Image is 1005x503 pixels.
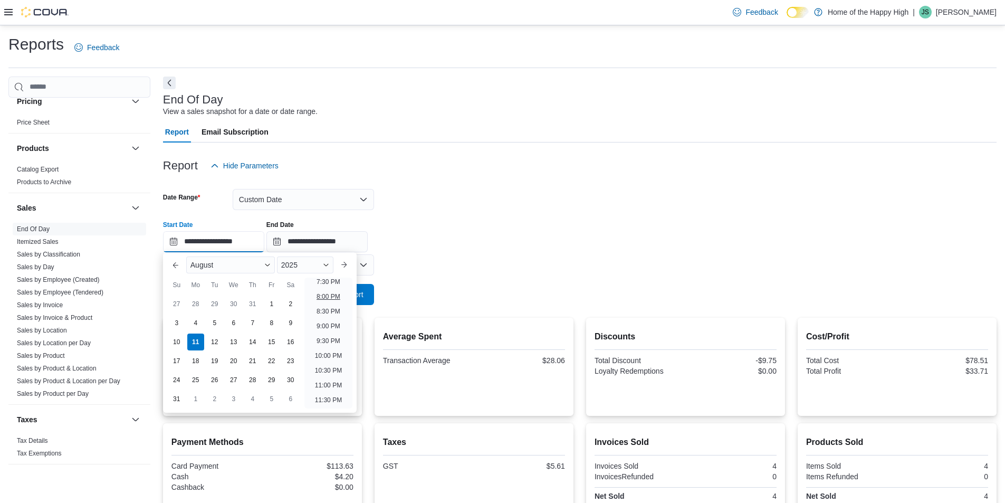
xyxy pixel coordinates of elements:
[919,6,932,18] div: Jack Sharp
[899,472,988,481] div: 0
[17,118,50,127] span: Price Sheet
[17,166,59,173] a: Catalog Export
[266,231,368,252] input: Press the down key to open a popover containing a calendar.
[687,462,777,470] div: 4
[206,315,223,331] div: day-5
[787,7,809,18] input: Dark Mode
[266,221,294,229] label: End Date
[263,296,280,312] div: day-1
[264,462,353,470] div: $113.63
[476,356,565,365] div: $28.06
[282,391,299,407] div: day-6
[206,296,223,312] div: day-29
[312,305,344,318] li: 8:30 PM
[244,391,261,407] div: day-4
[277,257,333,273] div: Button. Open the year selector. 2025 is currently selected.
[163,221,193,229] label: Start Date
[263,391,280,407] div: day-5
[17,314,92,322] span: Sales by Invoice & Product
[281,261,298,269] span: 2025
[171,436,353,449] h2: Payment Methods
[8,34,64,55] h1: Reports
[17,203,127,213] button: Sales
[17,251,80,258] a: Sales by Classification
[17,96,127,107] button: Pricing
[311,349,346,362] li: 10:00 PM
[17,276,100,283] a: Sales by Employee (Created)
[70,37,123,58] a: Feedback
[899,462,988,470] div: 4
[899,492,988,500] div: 4
[187,277,204,293] div: Mo
[263,334,280,350] div: day-15
[168,391,185,407] div: day-31
[206,372,223,388] div: day-26
[168,372,185,388] div: day-24
[17,414,127,425] button: Taxes
[21,7,69,17] img: Cova
[171,483,261,491] div: Cashback
[806,436,988,449] h2: Products Sold
[187,334,204,350] div: day-11
[383,330,565,343] h2: Average Spent
[282,334,299,350] div: day-16
[17,165,59,174] span: Catalog Export
[17,289,103,296] a: Sales by Employee (Tendered)
[899,356,988,365] div: $78.51
[8,163,150,193] div: Products
[165,121,189,143] span: Report
[17,436,48,445] span: Tax Details
[359,261,368,269] button: Open list of options
[17,377,120,385] span: Sales by Product & Location per Day
[311,394,346,406] li: 11:30 PM
[383,462,472,470] div: GST
[225,391,242,407] div: day-3
[17,414,37,425] h3: Taxes
[595,356,684,365] div: Total Discount
[17,314,92,321] a: Sales by Invoice & Product
[17,263,54,271] span: Sales by Day
[17,225,50,233] a: End Of Day
[17,377,120,385] a: Sales by Product & Location per Day
[263,277,280,293] div: Fr
[187,353,204,369] div: day-18
[129,202,142,214] button: Sales
[17,365,97,372] a: Sales by Product & Location
[187,296,204,312] div: day-28
[745,7,778,17] span: Feedback
[168,353,185,369] div: day-17
[264,472,353,481] div: $4.20
[264,483,353,491] div: $0.00
[17,301,63,309] a: Sales by Invoice
[244,277,261,293] div: Th
[186,257,275,273] div: Button. Open the month selector. August is currently selected.
[129,413,142,426] button: Taxes
[282,372,299,388] div: day-30
[263,353,280,369] div: day-22
[687,356,777,365] div: -$9.75
[17,96,42,107] h3: Pricing
[936,6,997,18] p: [PERSON_NAME]
[282,296,299,312] div: day-2
[8,434,150,464] div: Taxes
[8,116,150,133] div: Pricing
[595,472,684,481] div: InvoicesRefunded
[595,330,777,343] h2: Discounts
[687,492,777,500] div: 4
[163,159,198,172] h3: Report
[190,261,214,269] span: August
[263,315,280,331] div: day-8
[383,436,565,449] h2: Taxes
[187,372,204,388] div: day-25
[17,178,71,186] span: Products to Archive
[8,223,150,404] div: Sales
[687,367,777,375] div: $0.00
[312,290,344,303] li: 8:00 PM
[225,277,242,293] div: We
[595,436,777,449] h2: Invoices Sold
[17,339,91,347] a: Sales by Location per Day
[202,121,269,143] span: Email Subscription
[312,320,344,333] li: 9:00 PM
